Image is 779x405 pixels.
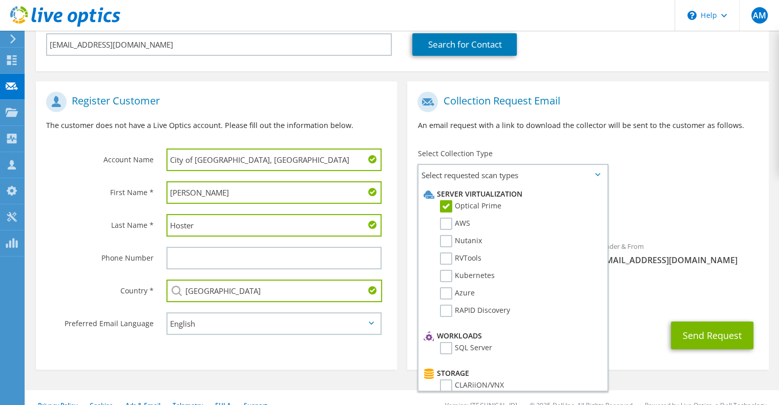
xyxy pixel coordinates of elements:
label: Azure [440,287,475,300]
h1: Collection Request Email [417,92,753,112]
label: CLARiiON/VNX [440,379,504,392]
p: An email request with a link to download the collector will be sent to the customer as follows. [417,120,758,131]
label: Preferred Email Language [46,312,154,329]
label: Optical Prime [440,200,501,212]
label: AWS [440,218,470,230]
label: Last Name * [46,214,154,230]
li: Workloads [421,330,602,342]
div: Sender & From [588,236,769,271]
div: CC & Reply To [407,276,768,311]
svg: \n [687,11,697,20]
label: Select Collection Type [417,148,492,159]
div: Requested Collections [407,189,768,230]
label: RAPID Discovery [440,305,510,317]
div: To [407,236,588,271]
label: Phone Number [46,247,154,263]
label: First Name * [46,181,154,198]
span: [EMAIL_ADDRESS][DOMAIN_NAME] [598,254,759,266]
label: Kubernetes [440,270,495,282]
label: Nutanix [440,235,482,247]
label: SQL Server [440,342,492,354]
li: Server Virtualization [421,188,602,200]
h1: Register Customer [46,92,382,112]
label: RVTools [440,252,481,265]
p: The customer does not have a Live Optics account. Please fill out the information below. [46,120,387,131]
label: Country * [46,280,154,296]
li: Storage [421,367,602,379]
a: Search for Contact [412,33,517,56]
span: Select requested scan types [418,165,607,185]
span: AM [751,7,768,24]
button: Send Request [671,322,753,349]
label: Account Name [46,148,154,165]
